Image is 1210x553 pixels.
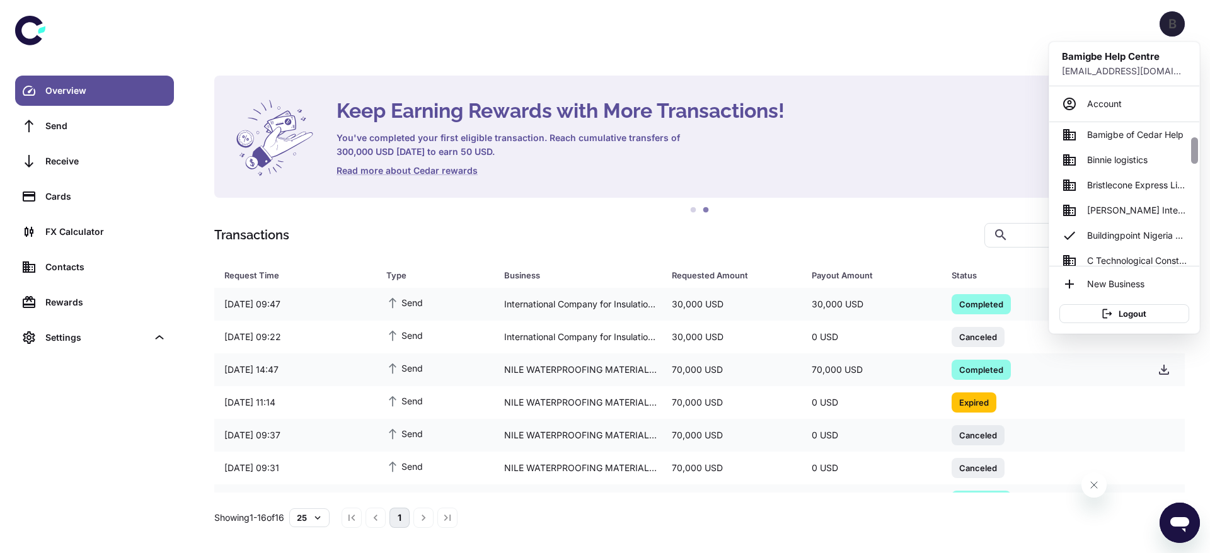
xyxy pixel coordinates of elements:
a: Account [1054,91,1194,117]
span: Binnie logistics [1087,153,1148,167]
span: Bamigbe of Cedar Help [1087,128,1184,142]
span: C Technological Construction Solutions Ltd. [1087,254,1187,268]
li: New Business [1054,271,1194,297]
span: Buildingpoint Nigeria Limited [1087,229,1187,242]
p: [EMAIL_ADDRESS][DOMAIN_NAME] [1062,64,1187,78]
span: Hi. Need any help? [8,9,91,19]
h6: Bamigbe Help Centre [1062,50,1187,64]
span: Bristlecone Express Limited [1087,178,1187,192]
button: Logout [1059,304,1189,323]
span: [PERSON_NAME] Integrated Resources Ltd [1087,203,1187,217]
iframe: Close message [1081,472,1107,498]
iframe: Button to launch messaging window [1160,503,1200,543]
